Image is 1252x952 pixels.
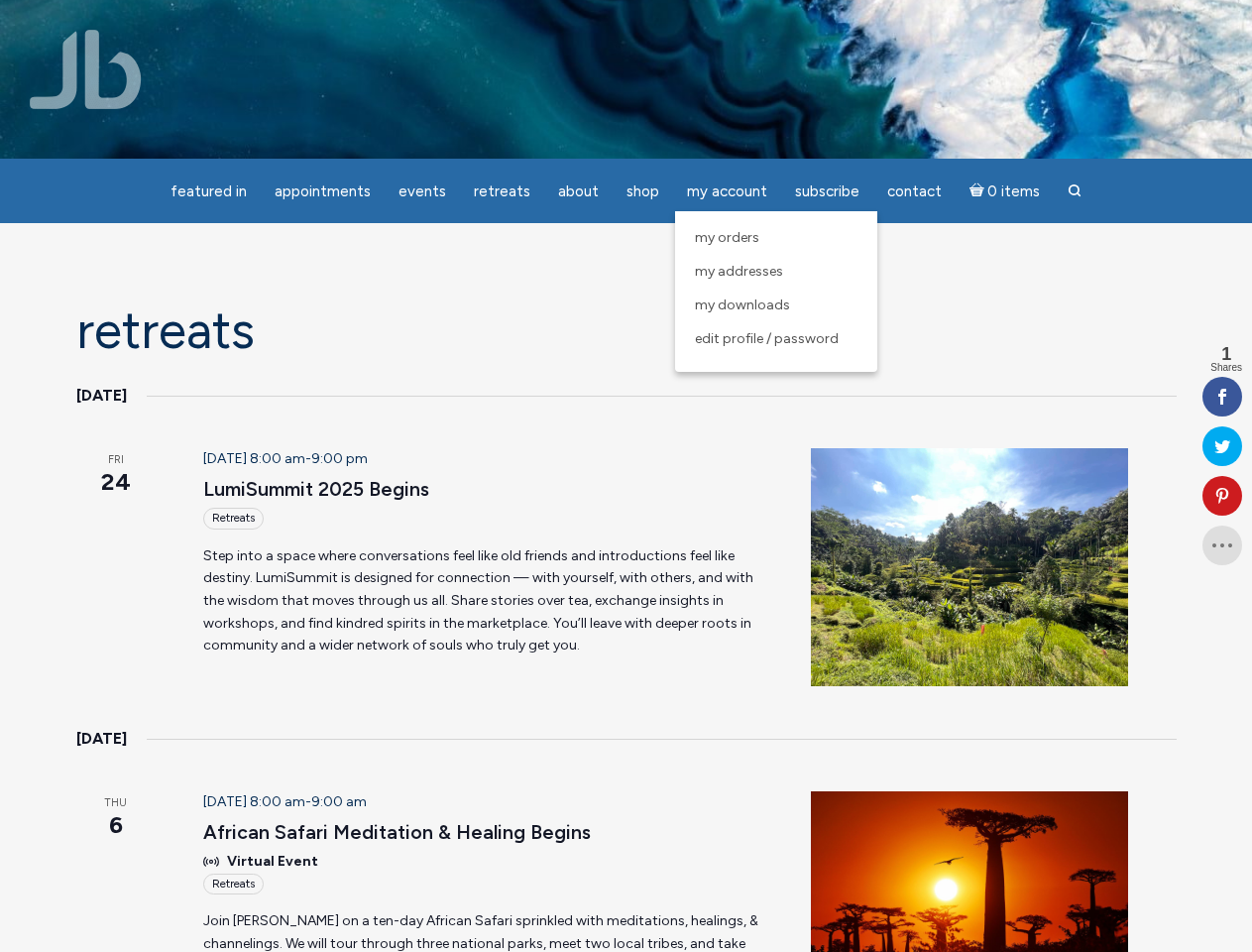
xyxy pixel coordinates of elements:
span: 0 items [987,184,1040,199]
div: Retreats [203,874,264,894]
span: Contact [887,182,942,200]
a: LumiSummit 2025 Begins [203,477,429,502]
a: Cart0 items [958,171,1053,211]
span: [DATE] 8:00 am [203,793,305,810]
span: 6 [76,808,157,842]
a: Subscribe [783,173,871,211]
a: Shop [615,173,671,211]
span: Retreats [474,182,530,200]
div: Retreats [203,508,264,529]
p: Step into a space where conversations feel like old friends and introductions feel like destiny. ... [203,545,763,657]
span: Shares [1210,363,1242,373]
a: African Safari Meditation & Healing Begins [203,820,591,845]
a: My Downloads [685,289,867,322]
span: Shop [626,182,659,200]
span: 9:00 pm [311,450,368,467]
img: Jamie Butler. The Everyday Medium [30,30,142,109]
span: [DATE] 8:00 am [203,450,305,467]
a: Edit Profile / Password [685,322,867,356]
span: Fri [76,452,157,469]
i: Cart [969,182,988,200]
time: - [203,793,367,810]
a: Retreats [462,173,542,211]
span: 24 [76,465,157,499]
a: Appointments [263,173,383,211]
span: About [558,182,599,200]
a: Events [387,173,458,211]
span: Appointments [275,182,371,200]
span: 9:00 am [311,793,367,810]
a: My Addresses [685,255,867,289]
span: Edit Profile / Password [695,330,839,347]
span: featured in [171,182,247,200]
a: About [546,173,611,211]
a: featured in [159,173,259,211]
span: My Downloads [695,297,790,313]
span: 1 [1210,345,1242,363]
span: My Account [687,182,767,200]
a: My Account [675,173,779,211]
span: My Addresses [695,263,783,280]
span: Events [398,182,446,200]
time: [DATE] [76,726,127,752]
time: - [203,450,368,467]
h1: Retreats [76,302,1177,359]
span: Virtual Event [227,851,318,874]
span: My Orders [695,229,759,246]
a: Contact [875,173,954,211]
span: Thu [76,795,157,812]
img: JBM Bali Rice Fields 2 [811,448,1128,686]
span: Subscribe [795,182,859,200]
a: My Orders [685,221,867,255]
time: [DATE] [76,383,127,409]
